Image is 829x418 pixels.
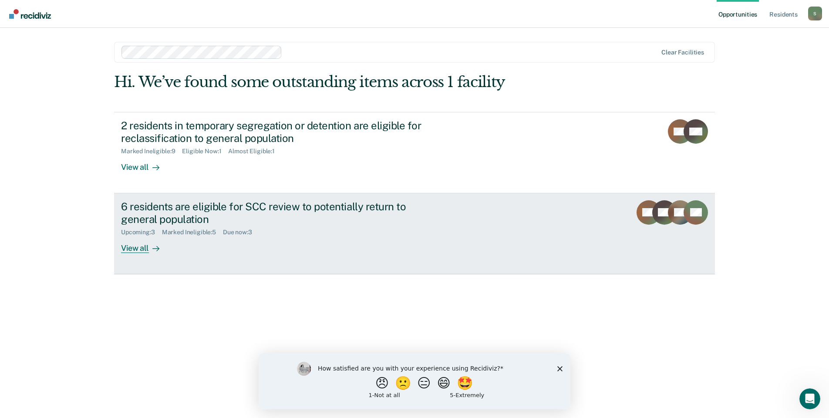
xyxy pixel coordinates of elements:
[114,112,715,193] a: 2 residents in temporary segregation or detention are eligible for reclassification to general po...
[228,148,282,155] div: Almost Eligible : 1
[223,229,259,236] div: Due now : 3
[121,229,162,236] div: Upcoming : 3
[121,236,170,253] div: View all
[121,148,182,155] div: Marked Ineligible : 9
[799,388,820,409] iframe: Intercom live chat
[114,73,595,91] div: Hi. We’ve found some outstanding items across 1 facility
[121,155,170,172] div: View all
[121,200,427,226] div: 6 residents are eligible for SCC review to potentially return to general population
[259,353,570,409] iframe: Survey by Kim from Recidiviz
[114,193,715,274] a: 6 residents are eligible for SCC review to potentially return to general populationUpcoming:3Mark...
[808,7,822,20] button: Profile dropdown button
[9,9,51,19] img: Recidiviz
[661,49,704,56] div: Clear facilities
[808,7,822,20] div: S
[162,229,223,236] div: Marked Ineligible : 5
[182,148,228,155] div: Eligible Now : 1
[121,119,427,145] div: 2 residents in temporary segregation or detention are eligible for reclassification to general po...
